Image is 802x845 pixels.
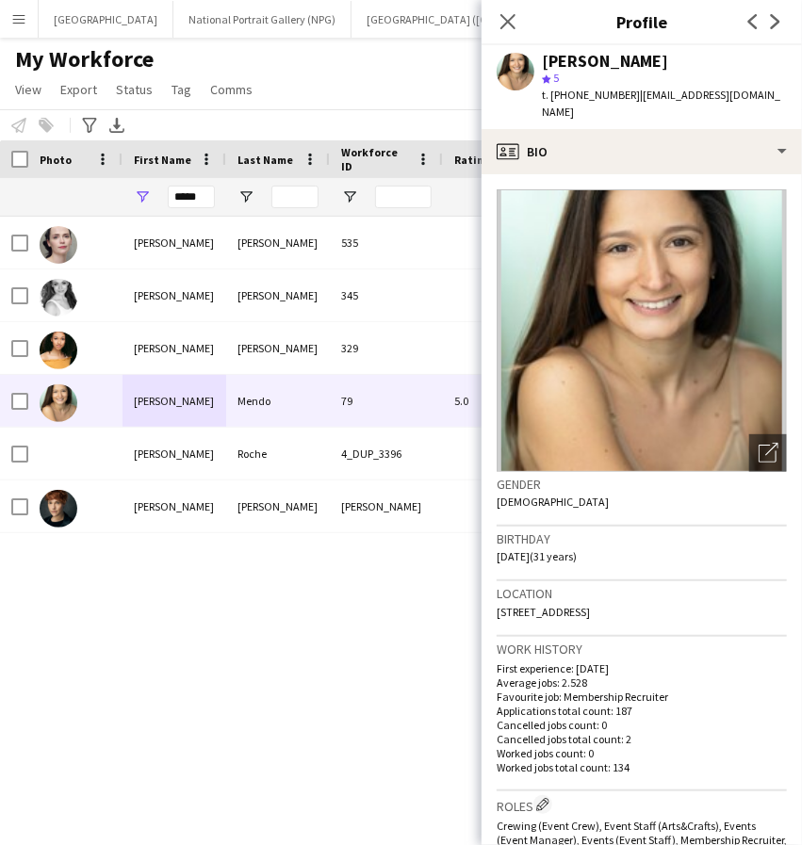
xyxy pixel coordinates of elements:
[553,71,559,85] span: 5
[375,186,432,208] input: Workforce ID Filter Input
[497,718,787,732] p: Cancelled jobs count: 0
[226,480,330,532] div: [PERSON_NAME]
[226,428,330,479] div: Roche
[226,217,330,268] div: [PERSON_NAME]
[542,88,780,119] span: | [EMAIL_ADDRESS][DOMAIN_NAME]
[497,641,787,658] h3: Work history
[352,1,599,38] button: [GEOGRAPHIC_DATA] ([GEOGRAPHIC_DATA])
[53,77,105,102] a: Export
[123,375,226,427] div: [PERSON_NAME]
[497,476,787,493] h3: Gender
[39,1,173,38] button: [GEOGRAPHIC_DATA]
[172,81,191,98] span: Tag
[497,760,787,774] p: Worked jobs total count: 134
[40,226,77,264] img: FRANCESCA HESS
[168,186,215,208] input: First Name Filter Input
[330,480,443,532] div: [PERSON_NAME]
[226,322,330,374] div: [PERSON_NAME]
[108,77,160,102] a: Status
[443,375,537,427] div: 5.0
[40,279,77,317] img: Francesca Benton-Stace
[542,53,668,70] div: [PERSON_NAME]
[134,153,191,167] span: First Name
[330,375,443,427] div: 79
[123,217,226,268] div: [PERSON_NAME]
[237,188,254,205] button: Open Filter Menu
[40,384,77,422] img: Francisca Mendo
[203,77,260,102] a: Comms
[542,88,640,102] span: t. [PHONE_NUMBER]
[123,480,226,532] div: [PERSON_NAME]
[497,549,577,563] span: [DATE] (31 years)
[173,1,352,38] button: National Portrait Gallery (NPG)
[226,269,330,321] div: [PERSON_NAME]
[123,322,226,374] div: [PERSON_NAME]
[106,114,128,137] app-action-btn: Export XLSX
[8,77,49,102] a: View
[454,153,490,167] span: Rating
[123,269,226,321] div: [PERSON_NAME]
[497,585,787,602] h3: Location
[60,81,97,98] span: Export
[40,332,77,369] img: Francesca Donnelly
[271,186,319,208] input: Last Name Filter Input
[330,217,443,268] div: 535
[40,153,72,167] span: Photo
[497,605,590,619] span: [STREET_ADDRESS]
[78,114,101,137] app-action-btn: Advanced filters
[497,189,787,472] img: Crew avatar or photo
[497,530,787,547] h3: Birthday
[210,81,253,98] span: Comms
[226,375,330,427] div: Mendo
[482,129,802,174] div: Bio
[123,428,226,479] div: [PERSON_NAME]
[497,795,787,815] h3: Roles
[330,322,443,374] div: 329
[341,188,358,205] button: Open Filter Menu
[497,732,787,746] p: Cancelled jobs total count: 2
[134,188,151,205] button: Open Filter Menu
[15,45,154,73] span: My Workforce
[330,269,443,321] div: 345
[497,675,787,690] p: Average jobs: 2.528
[116,81,153,98] span: Status
[497,495,609,509] span: [DEMOGRAPHIC_DATA]
[237,153,293,167] span: Last Name
[482,9,802,34] h3: Profile
[749,434,787,472] div: Open photos pop-in
[40,490,77,528] img: Francesca Reid
[330,428,443,479] div: 4_DUP_3396
[497,746,787,760] p: Worked jobs count: 0
[497,690,787,704] p: Favourite job: Membership Recruiter
[497,704,787,718] p: Applications total count: 187
[341,145,409,173] span: Workforce ID
[497,661,787,675] p: First experience: [DATE]
[164,77,199,102] a: Tag
[15,81,41,98] span: View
